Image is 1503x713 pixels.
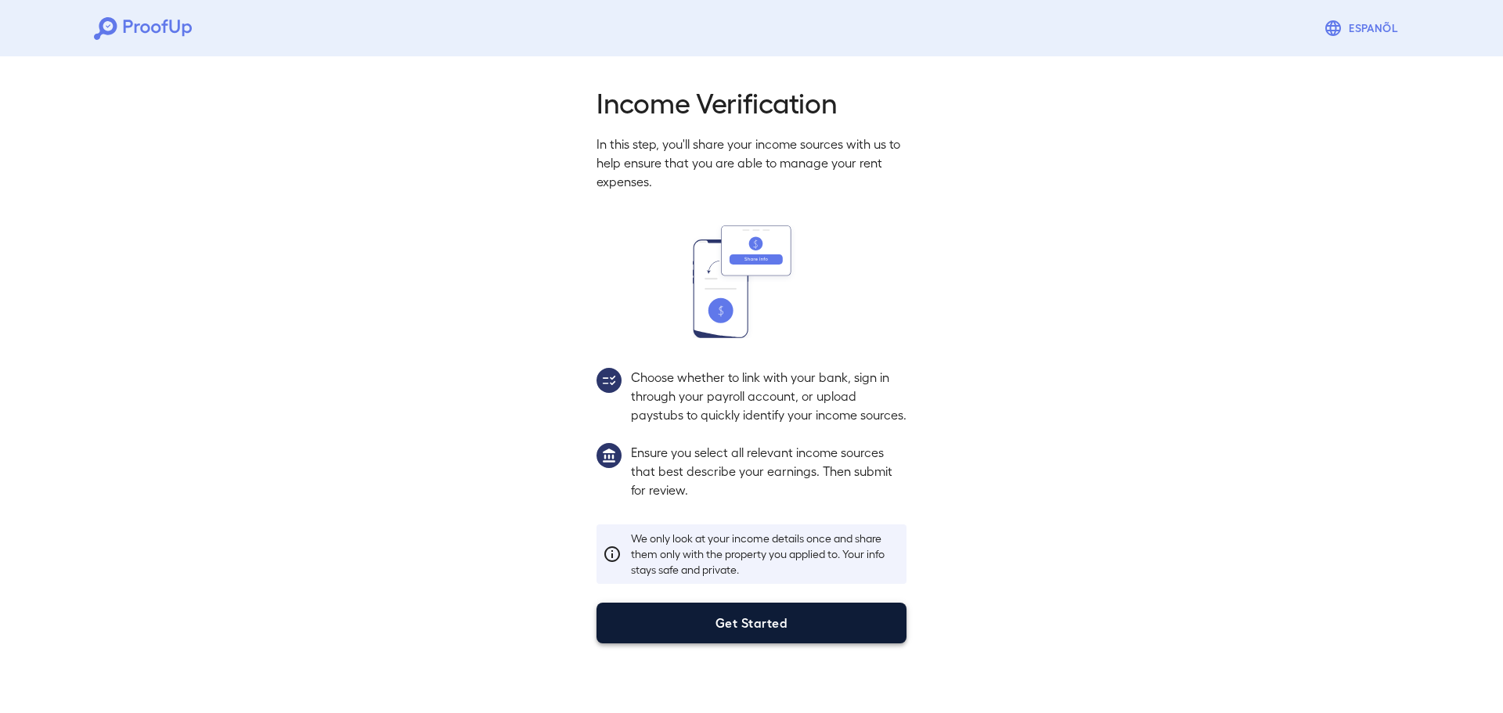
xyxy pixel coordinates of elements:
[597,603,906,643] button: Get Started
[631,368,906,424] p: Choose whether to link with your bank, sign in through your payroll account, or upload paystubs t...
[597,368,622,393] img: group2.svg
[631,443,906,499] p: Ensure you select all relevant income sources that best describe your earnings. Then submit for r...
[597,85,906,119] h2: Income Verification
[1317,13,1409,44] button: Espanõl
[597,135,906,191] p: In this step, you'll share your income sources with us to help ensure that you are able to manage...
[597,443,622,468] img: group1.svg
[693,225,810,338] img: transfer_money.svg
[631,531,900,578] p: We only look at your income details once and share them only with the property you applied to. Yo...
